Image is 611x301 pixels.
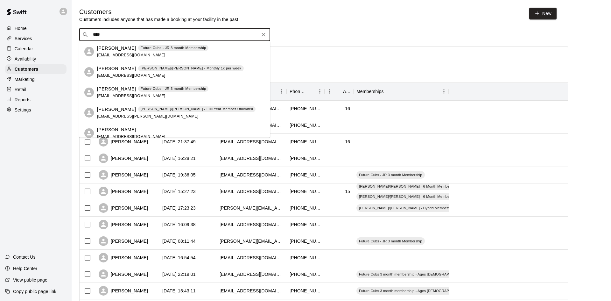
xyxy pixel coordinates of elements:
p: [PERSON_NAME]/[PERSON_NAME] - Monthly 1x per week [141,66,241,71]
div: 2025-08-28 15:43:11 [162,288,196,294]
p: Retail [15,86,26,93]
span: [EMAIL_ADDRESS][PERSON_NAME][DOMAIN_NAME] [97,114,198,118]
div: Phone Number [290,82,306,100]
a: New [529,8,557,19]
button: Menu [315,87,325,96]
a: Marketing [5,75,67,84]
button: Clear [259,30,268,39]
div: [PERSON_NAME] [99,253,148,262]
div: 2025-09-01 16:09:38 [162,221,196,228]
span: [EMAIL_ADDRESS][DOMAIN_NAME] [97,53,165,57]
div: +19082163741 [290,254,321,261]
span: Future Cubs - JR 3 month Membership [356,172,425,177]
h5: Customers [79,8,240,16]
p: Contact Us [13,254,36,260]
p: [PERSON_NAME] [97,86,136,92]
span: Future Cubs 3 month membership - Ages [DEMOGRAPHIC_DATA]+ [356,288,472,293]
div: [PERSON_NAME] [99,269,148,279]
p: Availability [15,56,36,62]
p: [PERSON_NAME] [97,45,136,52]
p: Marketing [15,76,35,82]
div: 2025-08-28 22:19:01 [162,271,196,277]
div: munoz_albert@yahoo.com [220,155,283,161]
p: Calendar [15,46,33,52]
p: [PERSON_NAME] [97,126,136,133]
button: Menu [277,87,286,96]
p: Services [15,35,32,42]
span: Future Cubs - JR 3 month Membership [356,239,425,244]
div: Memberships [356,82,384,100]
div: 2025-08-31 08:11:44 [162,238,196,244]
span: [PERSON_NAME]/[PERSON_NAME] - 6 Month Membership - 2x per week [356,194,483,199]
div: Brian DeRosa [84,88,94,97]
button: Sort [306,87,315,96]
div: 2025-08-29 16:54:54 [162,254,196,261]
div: William Hopkins [84,47,94,56]
div: melwojdala@gmail.com [220,271,283,277]
button: Menu [325,87,334,96]
div: Liam Egan [84,67,94,77]
p: Home [15,25,27,32]
button: Sort [334,87,343,96]
div: dinoulla@yahoo.com [220,288,283,294]
div: javierbon9918@gmail.com [220,139,283,145]
div: William Aishton [84,128,94,138]
p: [PERSON_NAME] [97,106,136,113]
a: Services [5,34,67,43]
div: [PERSON_NAME] [99,286,148,296]
p: [PERSON_NAME]/[PERSON_NAME] - Full Year Member Unlimited [141,106,253,112]
a: Reports [5,95,67,104]
a: Home [5,24,67,33]
div: [PERSON_NAME] [99,170,148,180]
div: 16 [345,139,350,145]
div: 2025-09-05 16:28:21 [162,155,196,161]
div: Future Cubs 3 month membership - Ages [DEMOGRAPHIC_DATA]+ [356,270,472,278]
p: Reports [15,97,31,103]
div: +19172091598 [290,205,321,211]
p: Customers [15,66,38,72]
div: ghesse202@gmail.com [220,188,283,195]
div: Email [216,82,286,100]
a: Retail [5,85,67,94]
div: Future Cubs - JR 3 month Membership [356,171,425,179]
a: Availability [5,54,67,64]
div: [PERSON_NAME] [99,187,148,196]
div: 15 [345,188,350,195]
div: +19084039758 [290,155,321,161]
p: Settings [15,107,31,113]
div: Liam Shelton [84,108,94,118]
div: 2025-09-07 21:37:49 [162,139,196,145]
div: 2025-09-01 17:23:23 [162,205,196,211]
div: Search customers by name or email [79,28,270,41]
div: Age [343,82,350,100]
span: Future Cubs 3 month membership - Ages [DEMOGRAPHIC_DATA]+ [356,272,472,277]
span: [EMAIL_ADDRESS][DOMAIN_NAME] [97,73,165,78]
span: [EMAIL_ADDRESS][DOMAIN_NAME] [97,94,165,98]
div: [PERSON_NAME]/[PERSON_NAME] - 6 Month Membership - 2x per week [356,193,483,200]
div: Future Cubs - JR 3 month Membership [356,237,425,245]
div: +15512254994 [290,105,321,112]
div: rodia.michael@gmail.com [220,238,283,244]
button: Menu [439,87,449,96]
div: [PERSON_NAME] [99,203,148,213]
p: Future Cubs - JR 3 month Membership [141,45,206,51]
div: +12018411013 [290,172,321,178]
div: +19736103382 [290,271,321,277]
div: [PERSON_NAME]/[PERSON_NAME] - Hybrid Membership [356,204,457,212]
div: kmrafter@gmail.com [220,254,283,261]
div: +12017870217 [290,188,321,195]
div: raoul.bhavnani@gmail.com [220,205,283,211]
a: Settings [5,105,67,115]
a: Calendar [5,44,67,54]
p: Customers includes anyone that has made a booking at your facility in the past. [79,16,240,23]
div: jpd732@gmail.com [220,221,283,228]
div: 2025-09-02 15:27:23 [162,188,196,195]
div: +19738640727 [290,288,321,294]
div: lesliesalmonotr@gmail.com [220,172,283,178]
